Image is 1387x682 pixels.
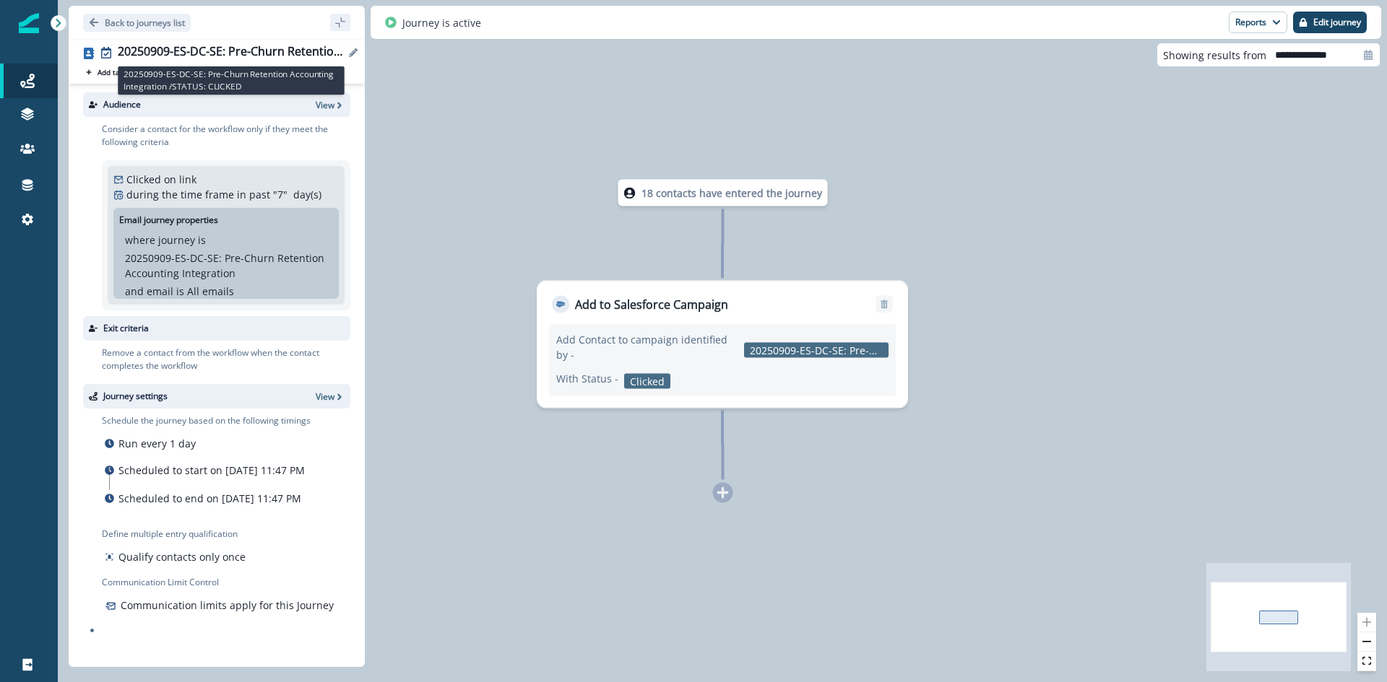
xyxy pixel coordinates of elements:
p: Showing results from [1163,48,1266,63]
p: Schedule the journey based on the following timings [102,414,311,427]
p: 20250909-ES-DC-SE: Pre-Churn Retention Accounting Integration [125,250,327,281]
p: Email journey properties [119,214,218,227]
p: Audience [103,98,141,111]
img: Inflection [19,13,39,33]
p: 20250909-ES-DC-SE: Pre-Churn Retention Accounting Integration [744,342,889,357]
button: Reports [1229,12,1287,33]
p: is [198,232,206,248]
p: All emails [187,284,234,299]
p: and email [125,284,173,299]
button: View [316,99,345,111]
p: Communication Limit Control [102,576,350,589]
p: Run every 1 day [118,436,196,451]
p: Qualify contacts only once [118,549,246,564]
p: View [316,99,334,111]
p: 18 contacts have entered the journey [641,185,822,201]
p: Communication limits apply for this Journey [121,598,334,613]
p: during the time frame [126,187,234,202]
button: sidebar collapse toggle [330,14,350,31]
p: Clicked [624,374,670,389]
g: Edge from 1aa3e925-896f-477c-ac32-a6d3474d30a0 to node-add-under-d9cf28bd-3399-410c-9717-b95d7923... [722,411,723,480]
p: Scheduled to end on [DATE] 11:47 PM [118,491,301,506]
button: Edit name [345,48,362,57]
p: where journey [125,232,195,248]
p: Edit journey [1313,17,1361,27]
p: Clicked on link [126,172,196,187]
div: Add to Salesforce CampaignRemoveAdd Contact to campaign identified by -20250909-ES-DC-SE: Pre-Chu... [537,281,908,408]
p: Add tag [98,68,124,76]
button: zoom out [1357,632,1376,652]
div: 20250909-ES-DC-SE: Pre-Churn Retention Accounting Integration /STATUS: CLICKED [118,45,345,61]
p: Add to Salesforce Campaign [575,296,728,313]
button: Add tag [83,66,126,78]
p: With Status - [556,371,618,386]
p: Back to journeys list [105,17,185,29]
button: View [316,390,345,403]
p: Journey is active [402,15,481,30]
button: fit view [1357,652,1376,671]
p: Exit criteria [103,322,149,335]
p: " 7 " [273,187,288,202]
p: Journey settings [103,390,168,403]
p: day(s) [293,187,321,202]
p: Scheduled to start on [DATE] 11:47 PM [118,463,305,478]
div: 18 contacts have entered the journey [584,180,862,206]
p: in past [237,187,270,202]
p: Consider a contact for the workflow only if they meet the following criteria [102,123,350,149]
g: Edge from node-dl-count to 1aa3e925-896f-477c-ac32-a6d3474d30a0 [722,209,723,279]
p: Remove a contact from the workflow when the contact completes the workflow [102,346,350,372]
button: Edit journey [1293,12,1367,33]
p: Add Contact to campaign identified by - [556,332,738,362]
p: Define multiple entry qualification [102,528,249,541]
p: is [176,284,184,299]
p: View [316,390,334,403]
button: Go back [83,14,191,32]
